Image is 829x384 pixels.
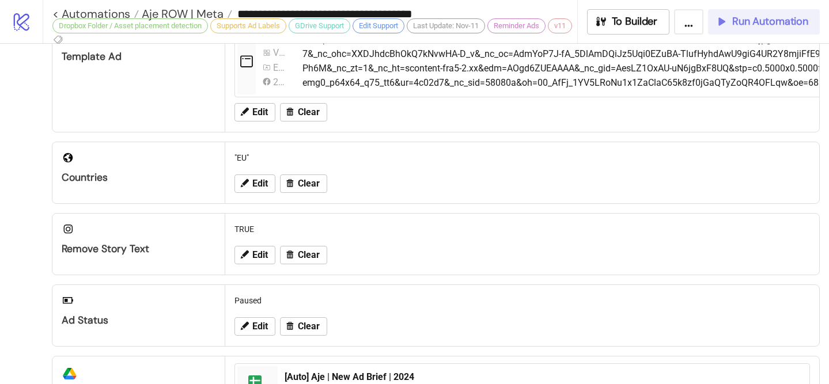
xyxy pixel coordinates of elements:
button: Edit [234,246,275,264]
button: Clear [280,317,327,336]
div: TRUE [230,218,815,240]
span: Edit [252,107,268,117]
button: Clear [280,246,327,264]
span: To Builder [612,15,658,28]
span: Edit [252,178,268,189]
span: Edit [252,321,268,332]
button: To Builder [587,9,670,35]
span: Clear [298,250,320,260]
div: Last Update: Nov-11 [407,18,485,33]
div: Ad Status [62,314,215,327]
button: Edit [234,103,275,121]
div: Paused [230,290,815,311]
div: Supports Ad Labels [210,18,286,33]
div: Template Ad [62,50,215,63]
div: 2594327754290014 [273,75,289,89]
div: Countries [62,171,215,184]
span: Aje ROW | Meta [139,6,224,21]
a: Aje ROW | Meta [139,8,232,20]
div: Dropbox Folder / Asset placement detection [52,18,208,33]
div: [Auto] Aje | New Ad Brief | 2024 [285,371,802,383]
button: Clear [280,103,327,121]
div: ER_Originals [273,60,289,75]
div: Remove Story Text [62,242,215,256]
div: "EU" [230,147,815,169]
span: Clear [298,321,320,332]
button: Run Automation [708,9,820,35]
a: < Automations [52,8,139,20]
button: ... [674,9,703,35]
div: GDrive Support [289,18,350,33]
span: Edit [252,250,268,260]
span: Clear [298,178,320,189]
div: Edit Support [353,18,404,33]
button: Edit [234,174,275,193]
button: Clear [280,174,327,193]
div: v11 [548,18,572,33]
span: Clear [298,107,320,117]
div: V1 - EU [273,45,289,60]
span: Run Automation [732,15,808,28]
button: Edit [234,317,275,336]
div: Reminder Ads [487,18,546,33]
